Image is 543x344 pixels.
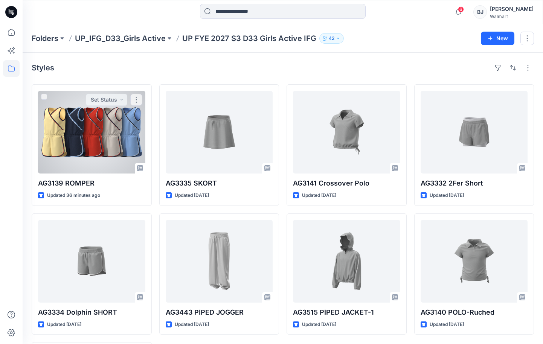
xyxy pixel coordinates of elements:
[490,14,534,19] div: Walmart
[75,33,166,44] a: UP_IFG_D33_Girls Active
[175,192,209,199] p: Updated [DATE]
[47,192,100,199] p: Updated 36 minutes ago
[421,307,528,318] p: AG3140 POLO-Ruched
[302,321,336,329] p: Updated [DATE]
[32,63,54,72] h4: Styles
[38,178,145,189] p: AG3139 ROMPER
[166,220,273,303] a: AG3443 PIPED JOGGER
[481,32,514,45] button: New
[175,321,209,329] p: Updated [DATE]
[166,307,273,318] p: AG3443 PIPED JOGGER
[421,91,528,174] a: AG3332 2Fer Short
[293,307,400,318] p: AG3515 PIPED JACKET-1
[38,91,145,174] a: AG3139 ROMPER
[319,33,344,44] button: 42
[458,6,464,12] span: 6
[293,91,400,174] a: AG3141 Crossover Polo
[490,5,534,14] div: [PERSON_NAME]
[293,178,400,189] p: AG3141 Crossover Polo
[38,307,145,318] p: AG3334 Dolphin SHORT
[32,33,58,44] a: Folders
[430,321,464,329] p: Updated [DATE]
[421,178,528,189] p: AG3332 2Fer Short
[166,91,273,174] a: AG3335 SKORT
[430,192,464,199] p: Updated [DATE]
[473,5,487,19] div: BJ
[166,178,273,189] p: AG3335 SKORT
[329,34,334,43] p: 42
[293,220,400,303] a: AG3515 PIPED JACKET-1
[182,33,316,44] p: UP FYE 2027 S3 D33 Girls Active IFG
[421,220,528,303] a: AG3140 POLO-Ruched
[302,192,336,199] p: Updated [DATE]
[38,220,145,303] a: AG3334 Dolphin SHORT
[47,321,81,329] p: Updated [DATE]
